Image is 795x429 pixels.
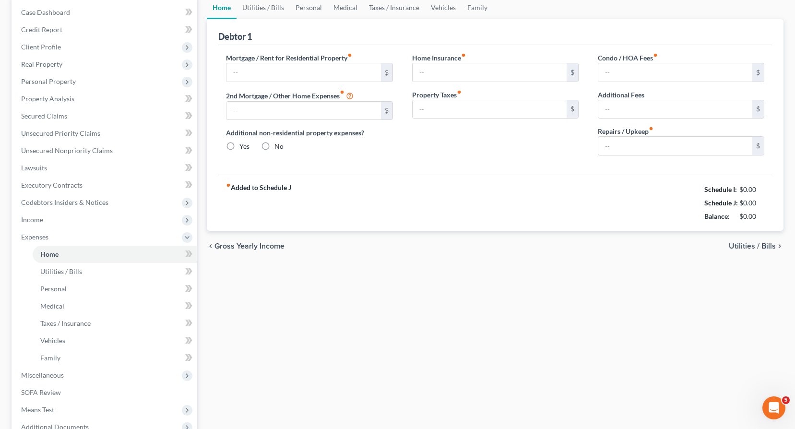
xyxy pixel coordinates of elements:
a: Medical [33,298,197,315]
strong: Added to Schedule J [226,183,291,223]
div: $ [567,100,578,119]
span: Client Profile [21,43,61,51]
input: -- [226,63,380,82]
label: Yes [239,142,249,151]
span: Real Property [21,60,62,68]
a: Taxes / Insurance [33,315,197,332]
div: $ [381,63,392,82]
label: Additional non-residential property expenses? [226,128,392,138]
div: $0.00 [739,198,765,208]
label: No [274,142,284,151]
a: Secured Claims [13,107,197,125]
div: $ [381,102,392,120]
span: Medical [40,302,64,310]
span: 5 [782,396,790,404]
a: Unsecured Nonpriority Claims [13,142,197,159]
a: Credit Report [13,21,197,38]
strong: Balance: [704,212,730,220]
a: Family [33,349,197,367]
span: Gross Yearly Income [214,242,285,250]
i: fiber_manual_record [226,183,231,188]
input: -- [413,100,567,119]
span: Secured Claims [21,112,67,120]
i: chevron_right [776,242,783,250]
input: -- [598,137,752,155]
input: -- [413,63,567,82]
i: chevron_left [207,242,214,250]
span: SOFA Review [21,388,61,396]
div: $0.00 [739,212,765,221]
span: Credit Report [21,25,62,34]
a: Personal [33,280,197,298]
input: -- [598,100,752,119]
input: -- [226,102,380,120]
label: Repairs / Upkeep [598,126,653,136]
a: Executory Contracts [13,177,197,194]
span: Personal Property [21,77,76,85]
div: $ [752,63,764,82]
strong: Schedule J: [704,199,738,207]
i: fiber_manual_record [649,126,653,131]
a: Vehicles [33,332,197,349]
span: Executory Contracts [21,181,83,189]
button: chevron_left Gross Yearly Income [207,242,285,250]
span: Home [40,250,59,258]
a: Property Analysis [13,90,197,107]
span: Means Test [21,405,54,414]
a: SOFA Review [13,384,197,401]
label: Condo / HOA Fees [598,53,658,63]
iframe: Intercom live chat [762,396,785,419]
i: fiber_manual_record [347,53,352,58]
span: Utilities / Bills [40,267,82,275]
label: Home Insurance [412,53,466,63]
i: fiber_manual_record [653,53,658,58]
a: Home [33,246,197,263]
span: Income [21,215,43,224]
span: Vehicles [40,336,65,345]
div: Debtor 1 [218,31,252,42]
a: Utilities / Bills [33,263,197,280]
span: Expenses [21,233,48,241]
span: Taxes / Insurance [40,319,91,327]
div: $ [752,137,764,155]
span: Personal [40,285,67,293]
a: Unsecured Priority Claims [13,125,197,142]
i: fiber_manual_record [461,53,466,58]
div: $ [752,100,764,119]
button: Utilities / Bills chevron_right [729,242,783,250]
i: fiber_manual_record [457,90,462,95]
span: Miscellaneous [21,371,64,379]
span: Unsecured Priority Claims [21,129,100,137]
a: Case Dashboard [13,4,197,21]
span: Utilities / Bills [729,242,776,250]
i: fiber_manual_record [340,90,344,95]
span: Unsecured Nonpriority Claims [21,146,113,155]
label: 2nd Mortgage / Other Home Expenses [226,90,354,101]
input: -- [598,63,752,82]
label: Mortgage / Rent for Residential Property [226,53,352,63]
span: Codebtors Insiders & Notices [21,198,108,206]
span: Case Dashboard [21,8,70,16]
div: $0.00 [739,185,765,194]
span: Family [40,354,60,362]
label: Additional Fees [598,90,644,100]
div: $ [567,63,578,82]
label: Property Taxes [412,90,462,100]
a: Lawsuits [13,159,197,177]
span: Lawsuits [21,164,47,172]
strong: Schedule I: [704,185,737,193]
span: Property Analysis [21,95,74,103]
